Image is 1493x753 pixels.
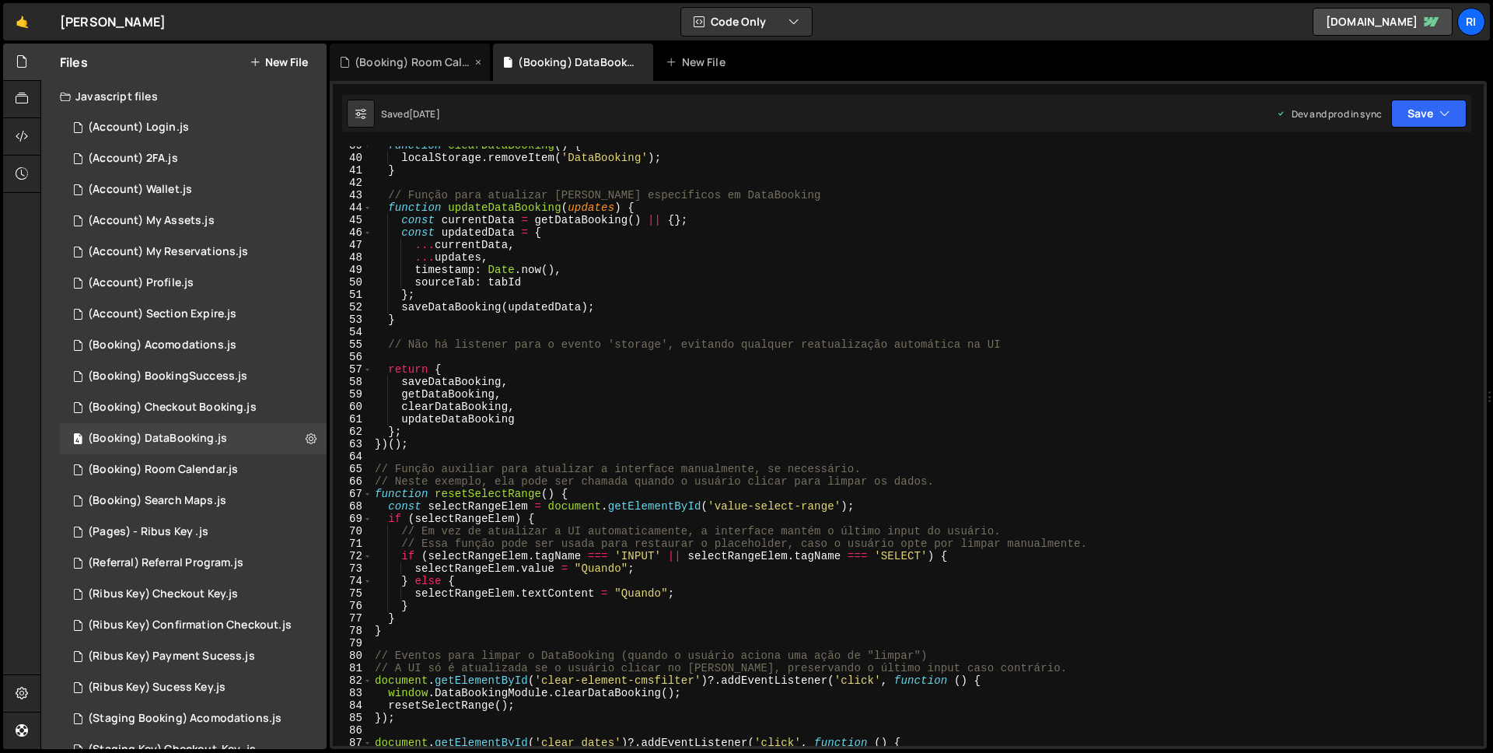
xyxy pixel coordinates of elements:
[41,81,327,112] div: Javascript files
[333,724,372,737] div: 86
[333,562,372,575] div: 73
[88,681,226,695] div: (Ribus Key) Sucess Key.js
[381,107,440,121] div: Saved
[60,268,327,299] div: 16291/43983.js
[60,299,327,330] div: 16291/43984.js
[333,338,372,351] div: 55
[333,488,372,500] div: 67
[3,3,41,40] a: 🤙
[333,600,372,612] div: 76
[333,687,372,699] div: 83
[333,737,372,749] div: 87
[333,177,372,189] div: 42
[333,575,372,587] div: 74
[333,426,372,438] div: 62
[88,712,281,726] div: (Staging Booking) Acomodations.js
[60,112,327,143] div: 16291/44358.js
[333,699,372,712] div: 84
[1457,8,1485,36] a: Ri
[355,54,471,70] div: (Booking) Room Calendar.js
[333,463,372,475] div: 65
[333,525,372,538] div: 70
[60,610,327,641] div: 16291/44052.js
[409,107,440,121] div: [DATE]
[333,674,372,687] div: 82
[88,587,238,601] div: (Ribus Key) Checkout Key.js
[333,313,372,326] div: 53
[333,662,372,674] div: 81
[88,338,236,352] div: (Booking) Acomodations.js
[88,121,189,135] div: (Account) Login.js
[60,517,327,548] div: 16291/44047.js
[88,307,236,321] div: (Account) Section Expire.js
[60,579,327,610] div: 16291/44051.js
[333,152,372,164] div: 40
[250,56,308,68] button: New File
[333,326,372,338] div: 54
[518,54,635,70] div: (Booking) DataBooking.js
[333,214,372,226] div: 45
[333,475,372,488] div: 66
[60,174,327,205] div: 16291/44384.js
[60,485,327,517] div: 16291/44046.js
[333,388,372,401] div: 59
[60,54,88,71] h2: Files
[333,625,372,637] div: 78
[88,556,243,570] div: (Referral) Referral Program.js
[88,525,208,539] div: (Pages) - Ribus Key .js
[1313,8,1453,36] a: [DOMAIN_NAME]
[60,330,327,361] div: 16291/44037.js
[60,703,327,734] div: 16291/44056.js
[88,183,192,197] div: (Account) Wallet.js
[60,236,327,268] div: 16291/44036.js
[88,369,247,384] div: (Booking) BookingSuccess.js
[60,548,327,579] div: 16291/44049.js
[88,214,215,228] div: (Account) My Assets.js
[666,54,731,70] div: New File
[333,587,372,600] div: 75
[333,289,372,301] div: 51
[681,8,812,36] button: Code Only
[333,251,372,264] div: 48
[73,434,82,447] span: 4
[333,276,372,289] div: 50
[333,438,372,450] div: 63
[88,463,238,477] div: (Booking) Room Calendar.js
[333,301,372,313] div: 52
[333,189,372,201] div: 43
[88,650,255,664] div: (Ribus Key) Payment Sucess.js
[333,239,372,251] div: 47
[1391,100,1467,128] button: Save
[88,276,194,290] div: (Account) Profile.js
[60,672,327,703] div: 16291/44055.js
[333,550,372,562] div: 72
[333,264,372,276] div: 49
[60,454,327,485] div: 16291/44045.js
[60,143,327,174] div: 16291/44034.js
[60,392,327,423] div: 16291/44039.js
[333,513,372,525] div: 69
[60,361,327,392] div: 16291/44038.js
[333,351,372,363] div: 56
[333,612,372,625] div: 77
[1276,107,1382,121] div: Dev and prod in sync
[333,401,372,413] div: 60
[88,401,257,415] div: (Booking) Checkout Booking.js
[60,423,327,454] div: 16291/44040.js
[60,12,166,31] div: [PERSON_NAME]
[88,432,227,446] div: (Booking) DataBooking.js
[88,152,178,166] div: (Account) 2FA.js
[333,650,372,662] div: 80
[333,363,372,376] div: 57
[333,538,372,550] div: 71
[333,376,372,388] div: 58
[333,637,372,650] div: 79
[333,500,372,513] div: 68
[88,245,248,259] div: (Account) My Reservations.js
[333,413,372,426] div: 61
[333,164,372,177] div: 41
[333,201,372,214] div: 44
[60,205,327,236] div: 16291/44035.js
[60,641,327,672] div: 16291/44054.js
